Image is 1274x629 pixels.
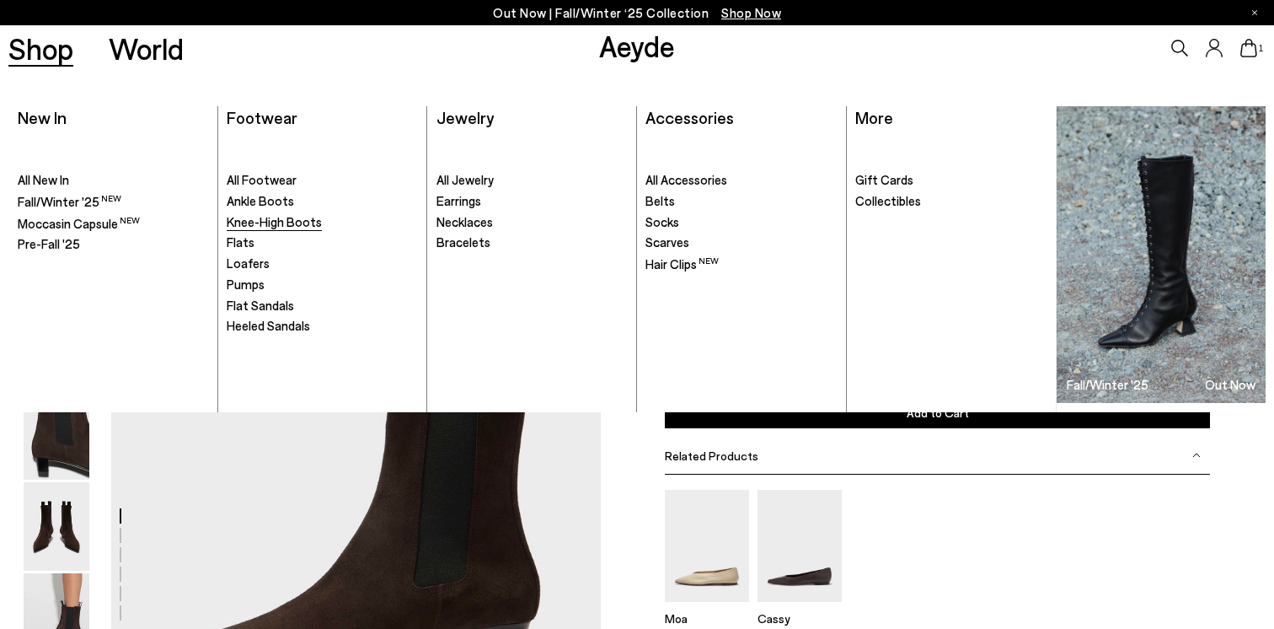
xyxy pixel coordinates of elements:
[645,255,837,273] a: Hair Clips
[227,234,418,251] a: Flats
[665,611,749,626] p: Moa
[18,236,209,253] a: Pre-Fall '25
[24,482,89,571] img: Kiki Suede Chelsea Boots - Image 5
[1240,39,1257,57] a: 1
[1067,379,1148,391] h3: Fall/Winter '25
[227,107,297,127] a: Footwear
[109,34,184,63] a: World
[665,490,749,602] img: Moa Pointed-Toe Flats
[645,107,734,127] a: Accessories
[493,3,781,24] p: Out Now | Fall/Winter ‘25 Collection
[227,193,294,208] span: Ankle Boots
[227,318,310,333] span: Heeled Sandals
[645,214,679,229] span: Socks
[855,172,913,187] span: Gift Cards
[227,298,418,314] a: Flat Sandals
[645,172,727,187] span: All Accessories
[18,236,80,251] span: Pre-Fall '25
[665,449,758,463] span: Related Products
[1257,44,1266,53] span: 1
[599,28,675,63] a: Aeyde
[227,172,418,189] a: All Footwear
[18,172,69,187] span: All New In
[18,215,209,233] a: Moccasin Capsule
[436,172,628,189] a: All Jewelry
[227,214,418,231] a: Knee-High Boots
[757,590,842,626] a: Cassy Pointed-Toe Flats Cassy
[645,256,719,271] span: Hair Clips
[18,172,209,189] a: All New In
[227,318,418,335] a: Heeled Sandals
[665,397,1211,428] button: Add to Cart
[227,255,418,272] a: Loafers
[665,590,749,626] a: Moa Pointed-Toe Flats Moa
[436,193,481,208] span: Earrings
[436,193,628,210] a: Earrings
[645,193,675,208] span: Belts
[1057,106,1266,403] a: Fall/Winter '25 Out Now
[8,34,73,63] a: Shop
[436,214,493,229] span: Necklaces
[645,234,689,250] span: Scarves
[227,214,322,229] span: Knee-High Boots
[1057,106,1266,403] img: Group_1295_900x.jpg
[907,406,969,420] span: Add to Cart
[721,5,781,20] span: Navigate to /collections/new-in
[227,255,270,271] span: Loafers
[645,193,837,210] a: Belts
[645,172,837,189] a: All Accessories
[227,277,418,293] a: Pumps
[436,172,494,187] span: All Jewelry
[645,234,837,251] a: Scarves
[436,234,490,250] span: Bracelets
[855,193,921,208] span: Collectibles
[1205,379,1255,391] h3: Out Now
[18,107,67,127] a: New In
[436,214,628,231] a: Necklaces
[24,391,89,480] img: Kiki Suede Chelsea Boots - Image 4
[18,194,121,209] span: Fall/Winter '25
[227,172,297,187] span: All Footwear
[645,214,837,231] a: Socks
[855,193,1047,210] a: Collectibles
[436,107,494,127] a: Jewelry
[855,172,1047,189] a: Gift Cards
[436,234,628,251] a: Bracelets
[855,107,893,127] a: More
[1192,451,1201,460] img: svg%3E
[227,234,254,250] span: Flats
[757,490,842,602] img: Cassy Pointed-Toe Flats
[18,216,140,231] span: Moccasin Capsule
[227,277,265,292] span: Pumps
[18,193,209,211] a: Fall/Winter '25
[757,611,842,626] p: Cassy
[227,298,294,313] span: Flat Sandals
[227,193,418,210] a: Ankle Boots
